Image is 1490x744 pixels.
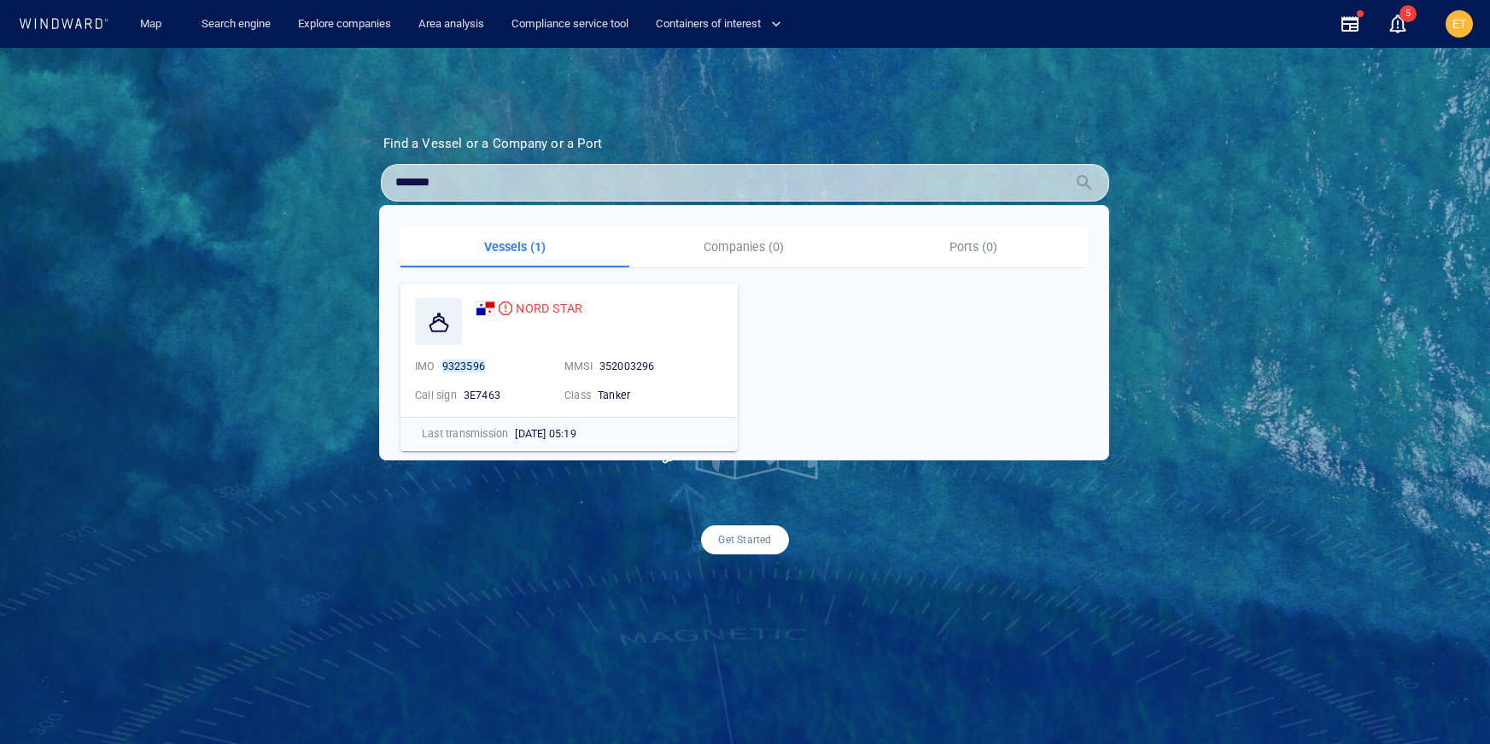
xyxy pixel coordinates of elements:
[499,302,512,315] div: High risk
[656,15,781,34] span: Containers of interest
[869,237,1078,257] p: Ports (0)
[1417,667,1477,731] iframe: Chat
[701,525,788,554] a: Get Started
[649,9,796,39] button: Containers of interest
[442,360,485,372] mark: 9323596
[516,298,582,319] span: NORD STAR
[598,388,700,403] div: Tanker
[515,427,576,440] span: [DATE] 05:19
[1388,14,1408,34] button: 5
[1384,10,1411,38] a: 5
[505,9,635,39] a: Compliance service tool
[599,360,655,372] span: 352003296
[564,388,591,403] p: Class
[383,136,1107,151] h3: Find a Vessel or a Company or a Port
[640,237,848,257] p: Companies (0)
[291,9,398,39] a: Explore companies
[415,388,457,403] p: Call sign
[126,9,181,39] button: Map
[195,9,278,39] a: Search engine
[464,389,500,401] span: 3E7463
[516,302,582,315] span: NORD STAR
[476,298,582,319] a: NORD STAR
[411,237,619,257] p: Vessels (1)
[1399,5,1417,22] span: 5
[133,9,174,39] a: Map
[1452,17,1467,31] span: ET
[415,359,435,374] p: IMO
[1442,7,1476,41] button: ET
[412,9,491,39] a: Area analysis
[422,426,508,442] p: Last transmission
[564,359,593,374] p: MMSI
[1388,14,1408,34] div: Notification center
